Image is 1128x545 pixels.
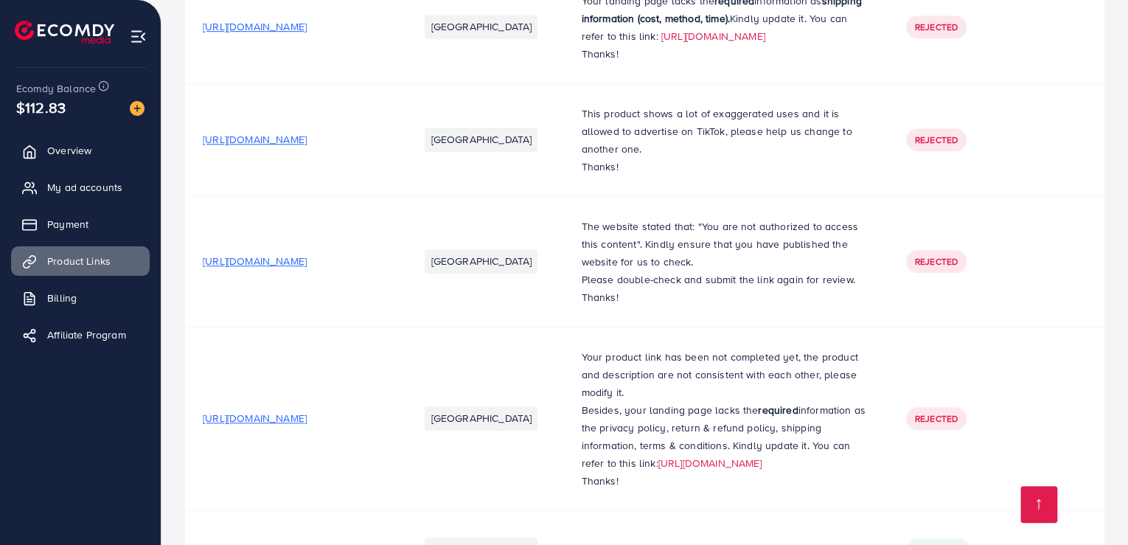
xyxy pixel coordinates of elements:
[581,271,870,306] p: Please double-check and submit the link again for review. Thanks!
[11,283,150,313] a: Billing
[425,15,537,38] li: [GEOGRAPHIC_DATA]
[47,254,111,268] span: Product Links
[661,29,765,44] a: [URL][DOMAIN_NAME]
[47,143,91,158] span: Overview
[581,11,846,44] span: Kindly update it. You can refer to this link:
[47,180,122,195] span: My ad accounts
[15,21,114,44] img: logo
[130,28,147,45] img: menu
[16,97,66,118] span: $112.83
[915,255,958,268] span: Rejected
[658,456,762,471] a: [URL][DOMAIN_NAME]
[915,412,958,425] span: Rejected
[11,136,150,165] a: Overview
[581,401,870,472] p: Besides, your landing page lacks the information as the privacy policy, return & refund policy, s...
[11,173,150,202] a: My ad accounts
[581,105,870,158] p: This product shows a lot of exaggerated uses and it is allowed to advertise on TikTok, please hel...
[203,19,307,34] span: [URL][DOMAIN_NAME]
[915,133,958,146] span: Rejected
[11,320,150,350] a: Affiliate Program
[47,327,126,342] span: Affiliate Program
[758,403,798,417] strong: required
[203,254,307,268] span: [URL][DOMAIN_NAME]
[11,246,150,276] a: Product Links
[581,472,870,490] p: Thanks!
[915,21,958,33] span: Rejected
[581,348,870,401] p: Your product link has been not completed yet, the product and description are not consistent with...
[581,218,870,271] p: The website stated that: "You are not authorized to access this content". Kindly ensure that you ...
[47,217,88,232] span: Payment
[581,158,870,176] p: Thanks!
[203,411,307,426] span: [URL][DOMAIN_NAME]
[47,291,77,305] span: Billing
[11,209,150,239] a: Payment
[425,249,537,273] li: [GEOGRAPHIC_DATA]
[203,132,307,147] span: [URL][DOMAIN_NAME]
[130,101,145,116] img: image
[425,406,537,430] li: [GEOGRAPHIC_DATA]
[16,81,96,96] span: Ecomdy Balance
[581,45,870,63] p: Thanks!
[1065,479,1117,534] iframe: Chat
[425,128,537,151] li: [GEOGRAPHIC_DATA]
